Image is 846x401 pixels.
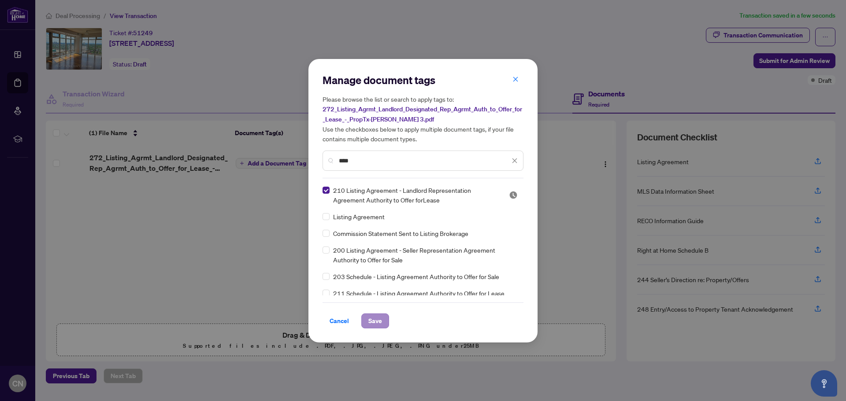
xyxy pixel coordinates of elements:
span: close [512,158,518,164]
span: Pending Review [509,191,518,199]
span: 203 Schedule - Listing Agreement Authority to Offer for Sale [333,272,499,281]
span: Listing Agreement [333,212,385,221]
span: 200 Listing Agreement - Seller Representation Agreement Authority to Offer for Sale [333,245,518,265]
h5: Please browse the list or search to apply tags to: Use the checkboxes below to apply multiple doc... [323,94,523,143]
span: 272_Listing_Agrmt_Landlord_Designated_Rep_Agrmt_Auth_to_Offer_for_Lease_-_PropTx-[PERSON_NAME] 3.pdf [323,105,522,123]
span: Commission Statement Sent to Listing Brokerage [333,228,468,238]
h2: Manage document tags [323,73,523,87]
span: 211 Schedule - Listing Agreement Authority to Offer for Lease [333,288,505,298]
span: Save [368,314,382,328]
img: status [509,191,518,199]
button: Save [361,313,389,328]
span: Cancel [330,314,349,328]
span: close [512,76,519,82]
span: 210 Listing Agreement - Landlord Representation Agreement Authority to Offer forLease [333,185,498,205]
button: Cancel [323,313,356,328]
button: Open asap [811,370,837,397]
